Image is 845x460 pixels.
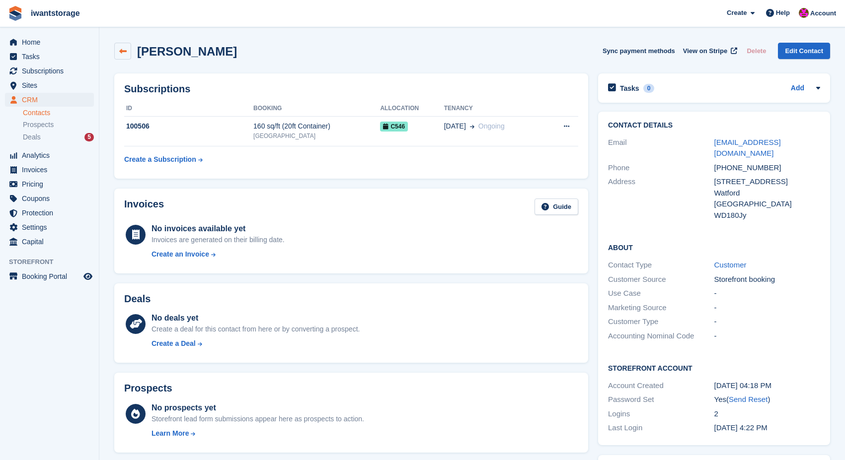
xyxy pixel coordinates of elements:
[810,8,836,18] span: Account
[679,43,739,59] a: View on Stripe
[444,101,544,117] th: Tenancy
[22,93,81,107] span: CRM
[5,50,94,64] a: menu
[714,188,821,199] div: Watford
[478,122,505,130] span: Ongoing
[124,101,253,117] th: ID
[444,121,466,131] span: [DATE]
[22,35,81,49] span: Home
[714,408,821,420] div: 2
[152,324,360,334] div: Create a deal for this contact from here or by converting a prospect.
[124,83,578,95] h2: Subscriptions
[608,302,714,314] div: Marketing Source
[253,101,380,117] th: Booking
[152,235,285,245] div: Invoices are generated on their billing date.
[22,177,81,191] span: Pricing
[714,274,821,285] div: Storefront booking
[714,380,821,392] div: [DATE] 04:18 PM
[9,257,99,267] span: Storefront
[5,78,94,92] a: menu
[608,274,714,285] div: Customer Source
[152,338,196,349] div: Create a Deal
[124,198,164,215] h2: Invoices
[5,269,94,283] a: menu
[152,402,364,414] div: No prospects yet
[726,395,770,403] span: ( )
[608,394,714,405] div: Password Set
[5,148,94,162] a: menu
[22,163,81,177] span: Invoices
[22,235,81,249] span: Capital
[22,192,81,205] span: Coupons
[799,8,809,18] img: Jonathan
[643,84,655,93] div: 0
[124,383,172,394] h2: Prospects
[714,394,821,405] div: Yes
[608,176,714,221] div: Address
[22,206,81,220] span: Protection
[608,122,820,130] h2: Contact Details
[23,120,54,130] span: Prospects
[22,50,81,64] span: Tasks
[714,210,821,221] div: WD180Jy
[22,269,81,283] span: Booking Portal
[124,154,196,165] div: Create a Subscription
[27,5,84,21] a: iwantstorage
[714,316,821,328] div: -
[791,83,804,94] a: Add
[5,220,94,234] a: menu
[380,101,444,117] th: Allocation
[84,133,94,141] div: 5
[22,78,81,92] span: Sites
[620,84,639,93] h2: Tasks
[535,198,578,215] a: Guide
[23,108,94,118] a: Contacts
[608,137,714,159] div: Email
[714,330,821,342] div: -
[714,423,768,432] time: 2025-08-08 15:22:46 UTC
[253,121,380,131] div: 160 sq/ft (20ft Container)
[743,43,770,59] button: Delete
[5,206,94,220] a: menu
[714,302,821,314] div: -
[380,122,408,131] span: C546
[714,261,747,269] a: Customer
[5,64,94,78] a: menu
[608,380,714,392] div: Account Created
[714,176,821,188] div: [STREET_ADDRESS]
[608,162,714,174] div: Phone
[22,220,81,234] span: Settings
[152,414,364,424] div: Storefront lead form submissions appear here as prospects to action.
[152,428,189,439] div: Learn More
[22,148,81,162] span: Analytics
[152,312,360,324] div: No deals yet
[5,35,94,49] a: menu
[608,260,714,271] div: Contact Type
[5,192,94,205] a: menu
[608,288,714,299] div: Use Case
[124,293,151,305] h2: Deals
[23,132,94,142] a: Deals 5
[608,316,714,328] div: Customer Type
[5,177,94,191] a: menu
[152,428,364,439] a: Learn More
[727,8,747,18] span: Create
[152,249,209,260] div: Create an Invoice
[253,131,380,140] div: [GEOGRAPHIC_DATA]
[124,150,203,169] a: Create a Subscription
[776,8,790,18] span: Help
[82,270,94,282] a: Preview store
[5,93,94,107] a: menu
[714,138,781,158] a: [EMAIL_ADDRESS][DOMAIN_NAME]
[23,132,41,142] span: Deals
[152,223,285,235] div: No invoices available yet
[608,408,714,420] div: Logins
[714,162,821,174] div: [PHONE_NUMBER]
[5,163,94,177] a: menu
[608,330,714,342] div: Accounting Nominal Code
[778,43,830,59] a: Edit Contact
[124,121,253,131] div: 100506
[683,46,727,56] span: View on Stripe
[608,422,714,434] div: Last Login
[137,45,237,58] h2: [PERSON_NAME]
